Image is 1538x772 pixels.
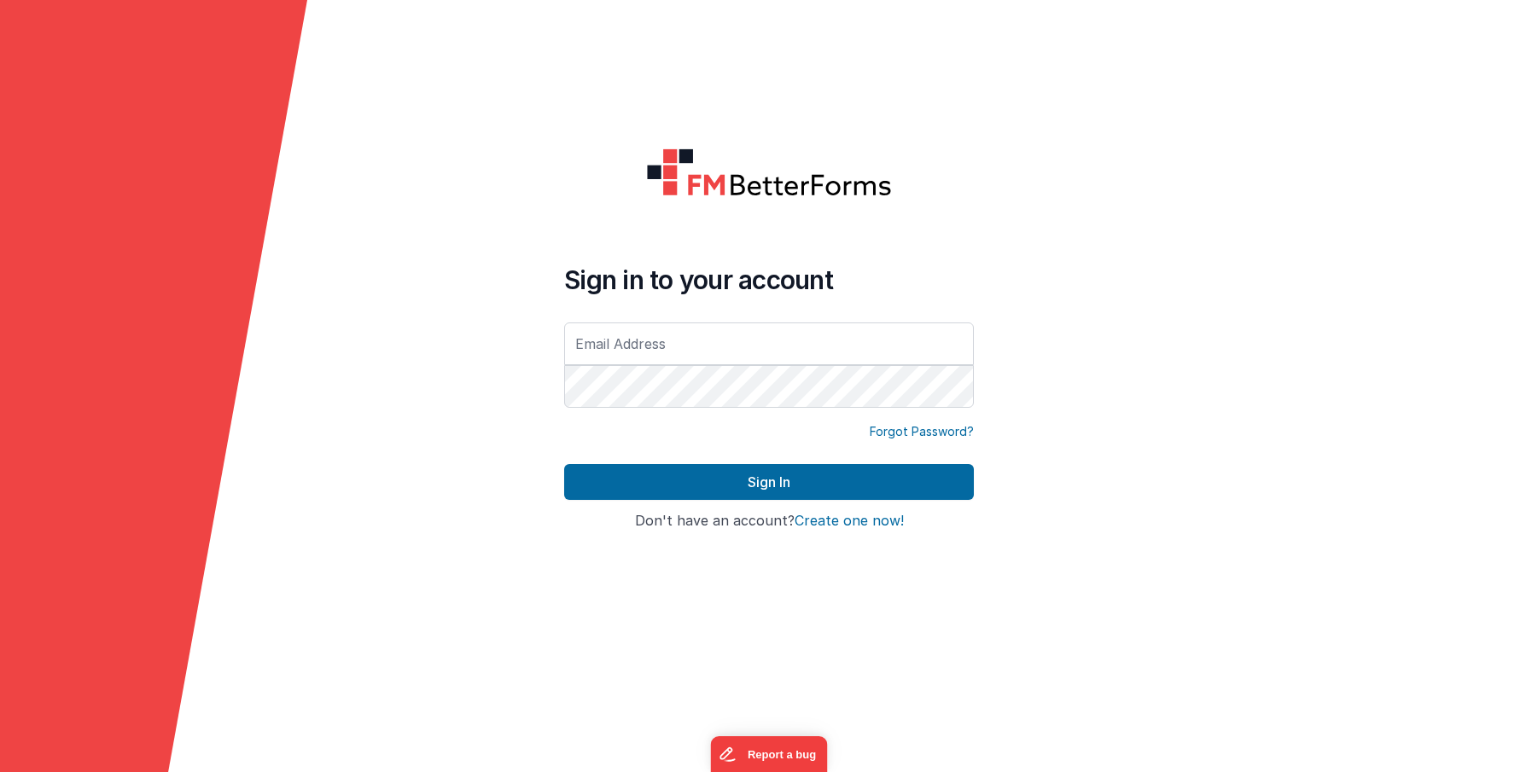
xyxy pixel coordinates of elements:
[711,736,828,772] iframe: Marker.io feedback button
[564,514,974,529] h4: Don't have an account?
[870,423,974,440] a: Forgot Password?
[564,464,974,500] button: Sign In
[795,514,904,529] button: Create one now!
[564,264,974,295] h4: Sign in to your account
[564,322,974,365] input: Email Address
